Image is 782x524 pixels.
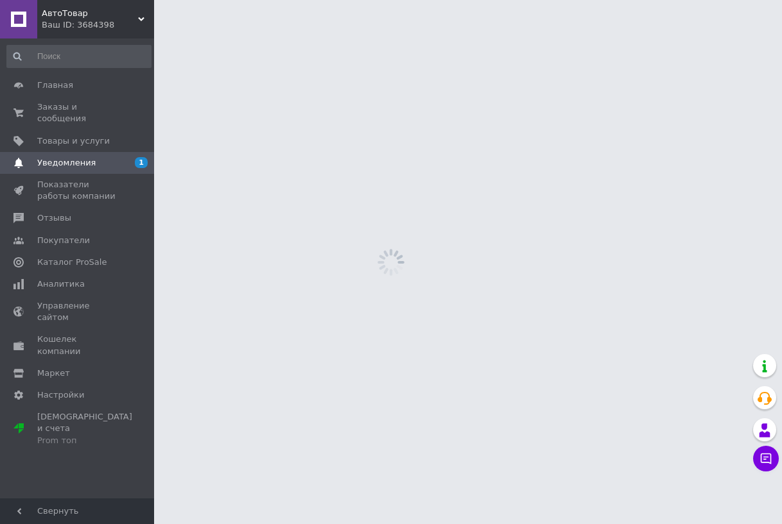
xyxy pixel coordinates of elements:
[37,80,73,91] span: Главная
[135,157,148,168] span: 1
[37,101,119,124] span: Заказы и сообщения
[37,212,71,224] span: Отзывы
[37,435,132,446] div: Prom топ
[6,45,152,68] input: Поиск
[37,135,110,147] span: Товары и услуги
[37,235,90,246] span: Покупатели
[37,334,119,357] span: Кошелек компании
[37,300,119,323] span: Управление сайтом
[37,257,107,268] span: Каталог ProSale
[37,278,85,290] span: Аналитика
[37,157,96,169] span: Уведомления
[42,8,138,19] span: АвтоТовар
[37,368,70,379] span: Маркет
[37,179,119,202] span: Показатели работы компании
[42,19,154,31] div: Ваш ID: 3684398
[753,446,779,471] button: Чат с покупателем
[37,389,84,401] span: Настройки
[37,411,132,446] span: [DEMOGRAPHIC_DATA] и счета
